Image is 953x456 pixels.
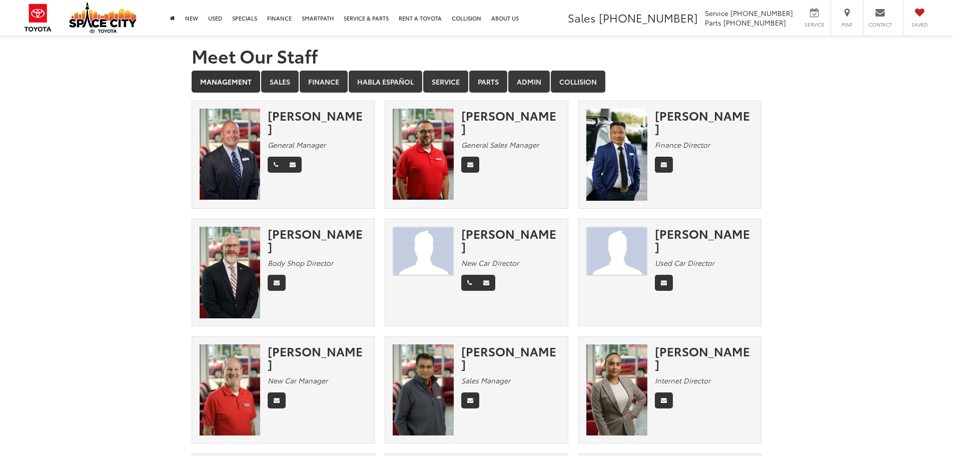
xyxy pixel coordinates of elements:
[551,71,605,93] a: Collision
[268,344,367,371] div: [PERSON_NAME]
[655,392,673,408] a: Email
[461,375,510,385] em: Sales Manager
[268,392,286,408] a: Email
[393,227,454,276] img: JAMES TAYLOR
[461,157,479,173] a: Email
[655,258,714,268] em: Used Car Director
[423,71,468,93] a: Service
[461,258,519,268] em: New Car Director
[300,71,348,93] a: Finance
[393,344,454,436] img: Oz Ali
[508,71,550,93] a: Admin
[723,18,786,28] span: [PHONE_NUMBER]
[268,375,328,385] em: New Car Manager
[586,344,647,436] img: Melissa Urbina
[268,140,326,150] em: General Manager
[586,227,647,276] img: Marco Compean
[268,258,333,268] em: Body Shop Director
[200,344,261,436] img: David Hardy
[599,10,698,26] span: [PHONE_NUMBER]
[655,227,754,253] div: [PERSON_NAME]
[836,21,858,28] span: Map
[268,109,367,135] div: [PERSON_NAME]
[568,10,596,26] span: Sales
[200,109,261,200] img: Ben Saxton
[655,109,754,135] div: [PERSON_NAME]
[268,157,284,173] a: Phone
[655,344,754,371] div: [PERSON_NAME]
[586,109,647,201] img: Nam Pham
[200,227,261,318] img: Sean Patterson
[192,71,762,94] div: Department Tabs
[461,392,479,408] a: Email
[469,71,507,93] a: Parts
[461,227,560,253] div: [PERSON_NAME]
[655,140,710,150] em: Finance Director
[803,21,825,28] span: Service
[461,109,560,135] div: [PERSON_NAME]
[730,8,793,18] span: [PHONE_NUMBER]
[868,21,892,28] span: Contact
[261,71,299,93] a: Sales
[655,375,710,385] em: Internet Director
[705,8,728,18] span: Service
[461,140,539,150] em: General Sales Manager
[268,275,286,291] a: Email
[268,227,367,253] div: [PERSON_NAME]
[192,71,260,93] a: Management
[655,275,673,291] a: Email
[655,157,673,173] a: Email
[192,46,762,66] h1: Meet Our Staff
[477,275,495,291] a: Email
[284,157,302,173] a: Email
[69,2,137,33] img: Space City Toyota
[908,21,930,28] span: Saved
[461,275,478,291] a: Phone
[705,18,721,28] span: Parts
[461,344,560,371] div: [PERSON_NAME]
[349,71,422,93] a: Habla Español
[393,109,454,200] img: Cecilio Flores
